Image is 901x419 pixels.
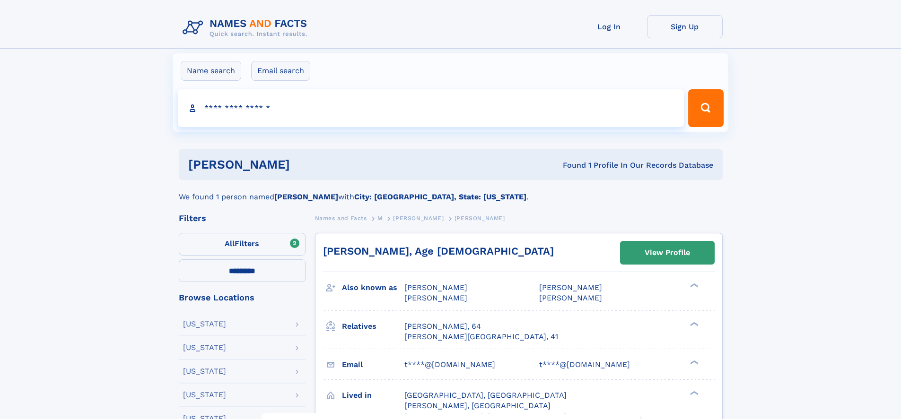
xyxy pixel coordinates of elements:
a: [PERSON_NAME], 64 [404,321,481,332]
h3: Lived in [342,387,404,403]
div: View Profile [645,242,690,264]
a: [PERSON_NAME][GEOGRAPHIC_DATA], 41 [404,332,558,342]
div: ❯ [688,282,699,289]
a: [PERSON_NAME], Age [DEMOGRAPHIC_DATA] [323,245,554,257]
a: View Profile [621,241,714,264]
h3: Also known as [342,280,404,296]
h3: Relatives [342,318,404,334]
button: Search Button [688,89,723,127]
a: Names and Facts [315,212,367,224]
div: [US_STATE] [183,320,226,328]
img: Logo Names and Facts [179,15,315,41]
span: [PERSON_NAME] [393,215,444,222]
span: All [225,239,235,248]
span: [GEOGRAPHIC_DATA], [GEOGRAPHIC_DATA] [404,391,567,400]
span: M [377,215,383,222]
div: Found 1 Profile In Our Records Database [426,160,713,171]
div: ❯ [688,359,699,365]
span: [PERSON_NAME] [539,283,602,292]
span: [PERSON_NAME] [404,283,467,292]
label: Email search [251,61,310,81]
a: [PERSON_NAME] [393,212,444,224]
a: Log In [571,15,647,38]
span: [PERSON_NAME] [539,293,602,302]
div: We found 1 person named with . [179,180,723,203]
div: ❯ [688,390,699,396]
span: [PERSON_NAME], [GEOGRAPHIC_DATA] [404,401,551,410]
input: search input [178,89,684,127]
div: [US_STATE] [183,368,226,375]
div: [US_STATE] [183,391,226,399]
a: M [377,212,383,224]
div: [US_STATE] [183,344,226,351]
a: Sign Up [647,15,723,38]
div: Browse Locations [179,293,306,302]
b: [PERSON_NAME] [274,192,338,201]
h3: Email [342,357,404,373]
div: ❯ [688,321,699,327]
div: Filters [179,214,306,222]
label: Filters [179,233,306,256]
b: City: [GEOGRAPHIC_DATA], State: [US_STATE] [354,192,526,201]
h1: [PERSON_NAME] [188,159,427,171]
span: [PERSON_NAME] [404,293,467,302]
label: Name search [181,61,241,81]
span: [PERSON_NAME] [455,215,505,222]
